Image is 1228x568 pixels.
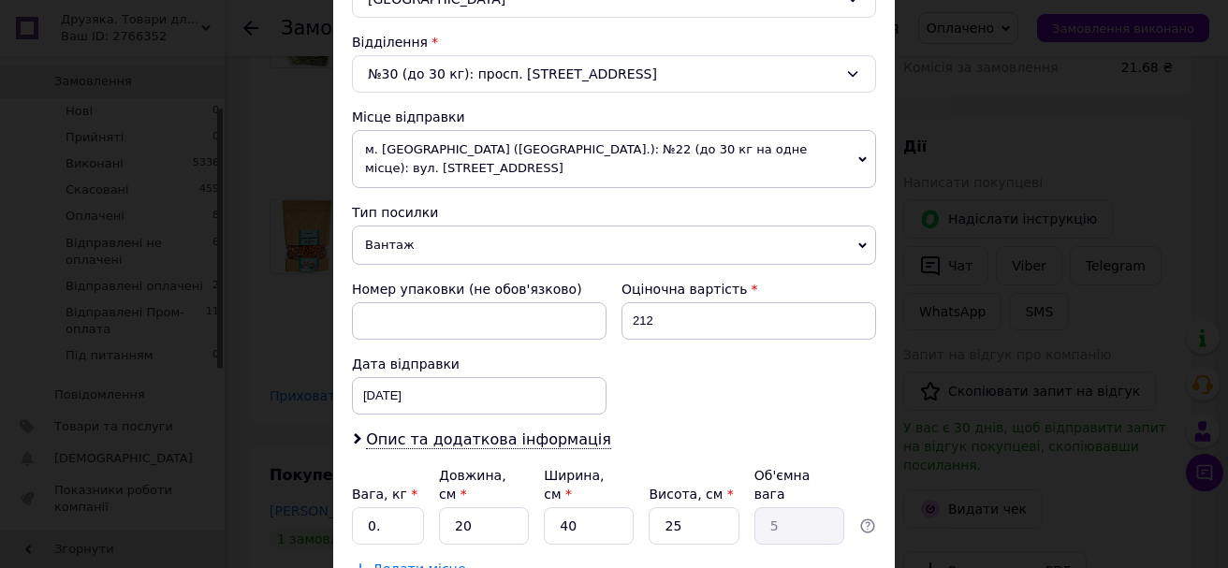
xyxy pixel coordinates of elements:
label: Довжина, см [439,468,506,502]
div: Оціночна вартість [621,280,876,299]
span: Вантаж [352,226,876,265]
span: Тип посилки [352,205,438,220]
div: Об'ємна вага [754,466,844,503]
label: Ширина, см [544,468,604,502]
div: Номер упаковки (не обов'язково) [352,280,607,299]
div: №30 (до 30 кг): просп. [STREET_ADDRESS] [352,55,876,93]
span: Опис та додаткова інформація [366,430,611,449]
div: Відділення [352,33,876,51]
span: Місце відправки [352,109,465,124]
label: Вага, кг [352,487,417,502]
label: Висота, см [649,487,733,502]
span: м. [GEOGRAPHIC_DATA] ([GEOGRAPHIC_DATA].): №22 (до 30 кг на одне місце): вул. [STREET_ADDRESS] [352,130,876,188]
div: Дата відправки [352,355,607,373]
